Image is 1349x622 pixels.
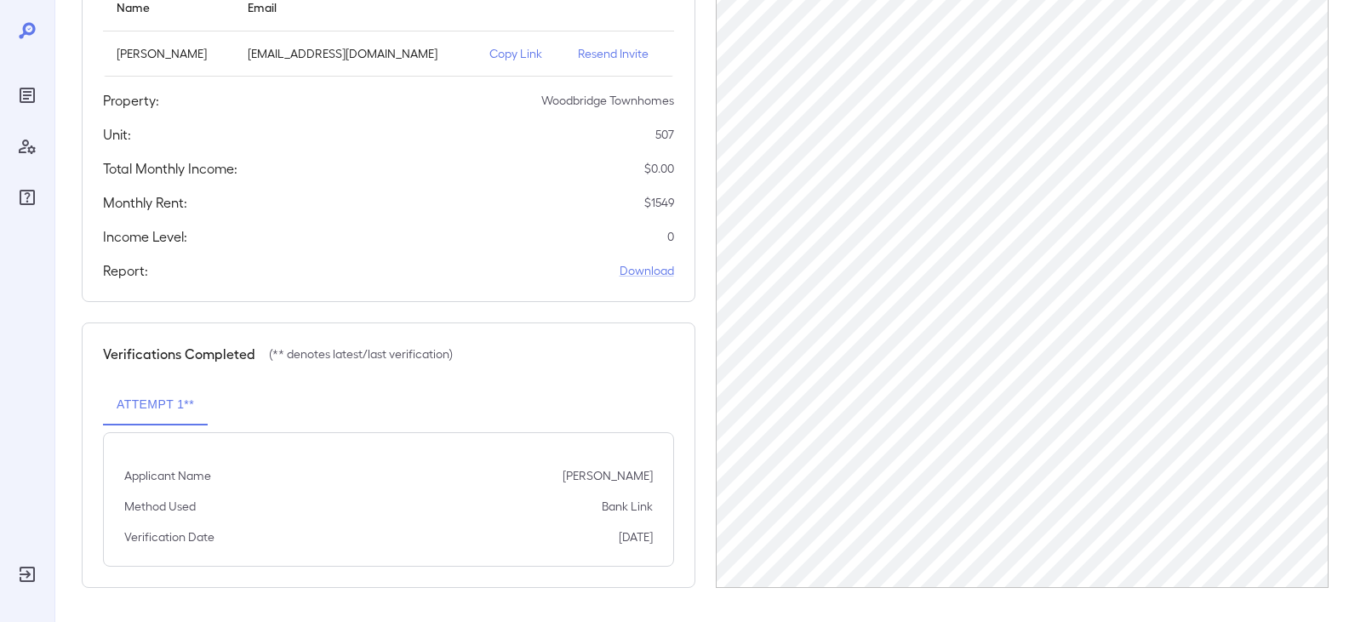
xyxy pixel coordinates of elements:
[578,45,660,62] p: Resend Invite
[489,45,552,62] p: Copy Link
[14,133,41,160] div: Manage Users
[103,90,159,111] h5: Property:
[14,82,41,109] div: Reports
[124,528,214,545] p: Verification Date
[602,498,653,515] p: Bank Link
[103,124,131,145] h5: Unit:
[655,126,674,143] p: 507
[103,192,187,213] h5: Monthly Rent:
[563,467,653,484] p: [PERSON_NAME]
[103,226,187,247] h5: Income Level:
[103,344,255,364] h5: Verifications Completed
[619,528,653,545] p: [DATE]
[124,467,211,484] p: Applicant Name
[103,260,148,281] h5: Report:
[103,385,208,425] button: Attempt 1**
[248,45,462,62] p: [EMAIL_ADDRESS][DOMAIN_NAME]
[117,45,220,62] p: [PERSON_NAME]
[644,194,674,211] p: $ 1549
[620,262,674,279] a: Download
[269,345,453,362] p: (** denotes latest/last verification)
[644,160,674,177] p: $ 0.00
[541,92,674,109] p: Woodbridge Townhomes
[124,498,196,515] p: Method Used
[14,184,41,211] div: FAQ
[667,228,674,245] p: 0
[103,158,237,179] h5: Total Monthly Income:
[14,561,41,588] div: Log Out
